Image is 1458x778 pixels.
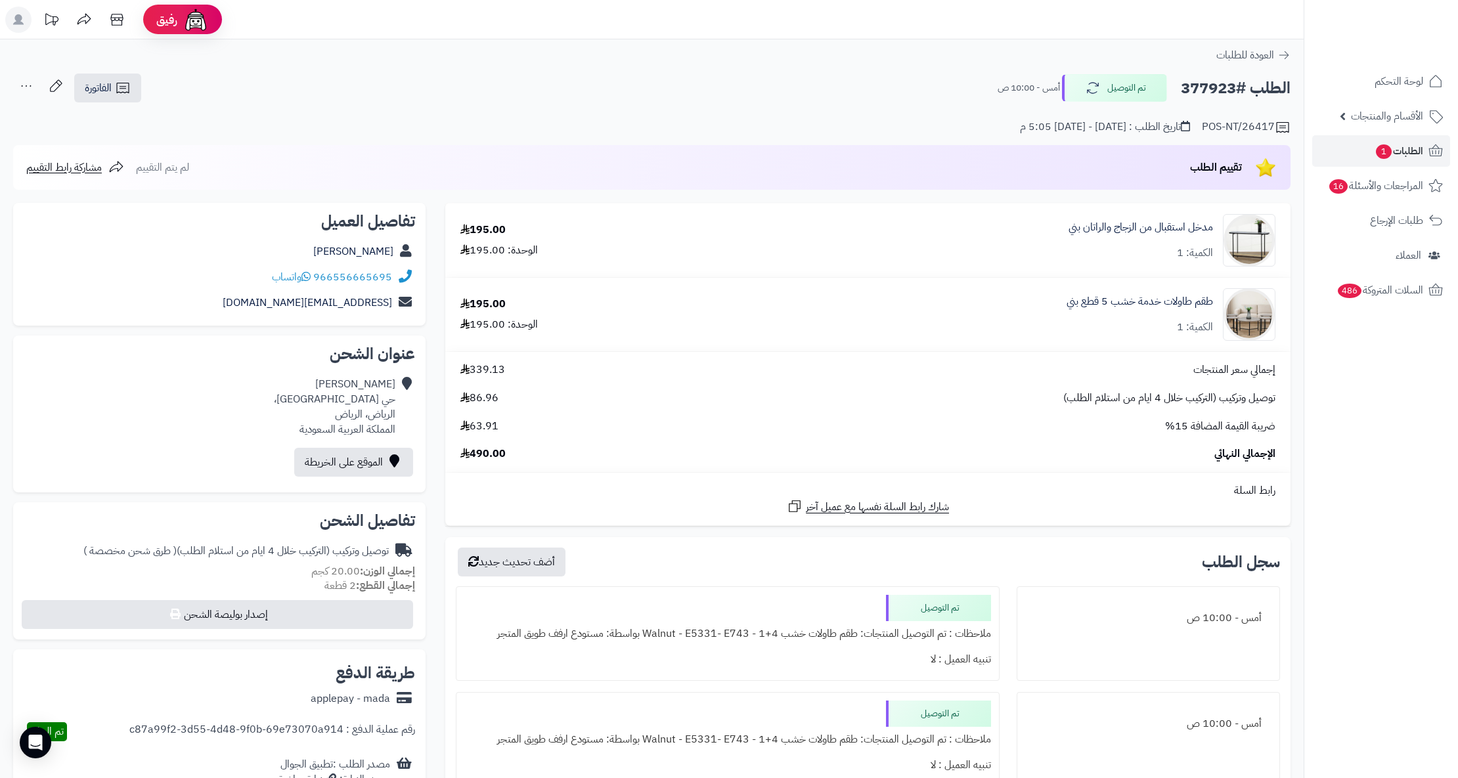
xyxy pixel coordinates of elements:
a: العودة للطلبات [1216,47,1291,63]
div: الكمية: 1 [1177,246,1213,261]
div: ملاحظات : تم التوصيل المنتجات: طقم طاولات خشب 4+1 - Walnut - E5331- E743 بواسطة: مستودع ارفف طويق... [464,621,991,647]
a: طقم طاولات خدمة خشب 5 قطع بني [1067,294,1213,309]
div: أمس - 10:00 ص [1025,605,1271,631]
small: أمس - 10:00 ص [998,81,1060,95]
span: الفاتورة [85,80,112,96]
img: logo-2.png [1369,10,1446,37]
img: 1756382107-1-90x90.jpg [1224,288,1275,341]
strong: إجمالي القطع: [356,578,415,594]
a: شارك رابط السلة نفسها مع عميل آخر [787,498,949,515]
div: POS-NT/26417 [1202,119,1291,135]
div: تنبيه العميل : لا [464,647,991,672]
div: أمس - 10:00 ص [1025,711,1271,737]
div: ملاحظات : تم التوصيل المنتجات: طقم طاولات خشب 4+1 - Walnut - E5331- E743 بواسطة: مستودع ارفف طويق... [464,727,991,752]
h2: طريقة الدفع [336,665,415,681]
div: الكمية: 1 [1177,320,1213,335]
a: السلات المتروكة486 [1312,274,1450,306]
span: السلات المتروكة [1336,281,1423,299]
a: واتساب [272,269,311,285]
div: 195.00 [460,223,506,238]
a: الفاتورة [74,74,141,102]
a: لوحة التحكم [1312,66,1450,97]
span: إجمالي سعر المنتجات [1193,362,1275,378]
span: رفيق [156,12,177,28]
span: 16 [1329,179,1348,194]
div: الوحدة: 195.00 [460,317,538,332]
span: المراجعات والأسئلة [1328,177,1423,195]
a: [PERSON_NAME] [313,244,393,259]
div: تنبيه العميل : لا [464,752,991,778]
a: مشاركة رابط التقييم [26,160,124,175]
span: ( طرق شحن مخصصة ) [83,543,177,559]
span: الأقسام والمنتجات [1351,107,1423,125]
span: 86.96 [460,391,498,406]
img: ai-face.png [183,7,209,33]
span: مشاركة رابط التقييم [26,160,102,175]
span: 490.00 [460,446,506,462]
a: 966556665695 [313,269,392,285]
div: توصيل وتركيب (التركيب خلال 4 ايام من استلام الطلب) [83,544,389,559]
img: 1751870840-1-90x90.jpg [1224,214,1275,267]
span: 339.13 [460,362,505,378]
span: طلبات الإرجاع [1370,211,1423,230]
button: تم التوصيل [1062,74,1167,102]
span: توصيل وتركيب (التركيب خلال 4 ايام من استلام الطلب) [1063,391,1275,406]
div: تم التوصيل [886,701,991,727]
div: رابط السلة [451,483,1285,498]
span: لم يتم التقييم [136,160,189,175]
div: 195.00 [460,297,506,312]
span: تقييم الطلب [1190,160,1242,175]
span: العملاء [1396,246,1421,265]
span: الإجمالي النهائي [1214,446,1275,462]
span: الطلبات [1375,142,1423,160]
h2: الطلب #377923 [1181,75,1291,102]
div: تاريخ الطلب : [DATE] - [DATE] 5:05 م [1020,119,1190,135]
span: 1 [1375,144,1392,160]
span: شارك رابط السلة نفسها مع عميل آخر [806,500,949,515]
a: العملاء [1312,240,1450,271]
a: [EMAIL_ADDRESS][DOMAIN_NAME] [223,295,392,311]
div: applepay - mada [311,691,390,706]
a: المراجعات والأسئلة16 [1312,170,1450,202]
button: أضف تحديث جديد [458,548,565,576]
small: 2 قطعة [324,578,415,594]
span: العودة للطلبات [1216,47,1274,63]
div: رقم عملية الدفع : c87a99f2-3d55-4d48-9f0b-69e73070a914 [129,722,415,741]
span: لوحة التحكم [1375,72,1423,91]
h2: تفاصيل العميل [24,213,415,229]
span: تم الدفع [30,724,64,739]
h3: سجل الطلب [1202,554,1280,570]
h2: تفاصيل الشحن [24,513,415,529]
div: Open Intercom Messenger [20,727,51,758]
div: [PERSON_NAME] حي [GEOGRAPHIC_DATA]، الرياض، الرياض المملكة العربية السعودية [274,377,395,437]
a: طلبات الإرجاع [1312,205,1450,236]
a: الطلبات1 [1312,135,1450,167]
button: إصدار بوليصة الشحن [22,600,413,629]
div: تم التوصيل [886,595,991,621]
span: 63.91 [460,419,498,434]
h2: عنوان الشحن [24,346,415,362]
span: ضريبة القيمة المضافة 15% [1165,419,1275,434]
a: تحديثات المنصة [35,7,68,36]
strong: إجمالي الوزن: [360,563,415,579]
div: الوحدة: 195.00 [460,243,538,258]
small: 20.00 كجم [311,563,415,579]
a: مدخل استقبال من الزجاج والراتان بني [1069,220,1213,235]
span: 486 [1336,283,1362,299]
a: الموقع على الخريطة [294,448,413,477]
